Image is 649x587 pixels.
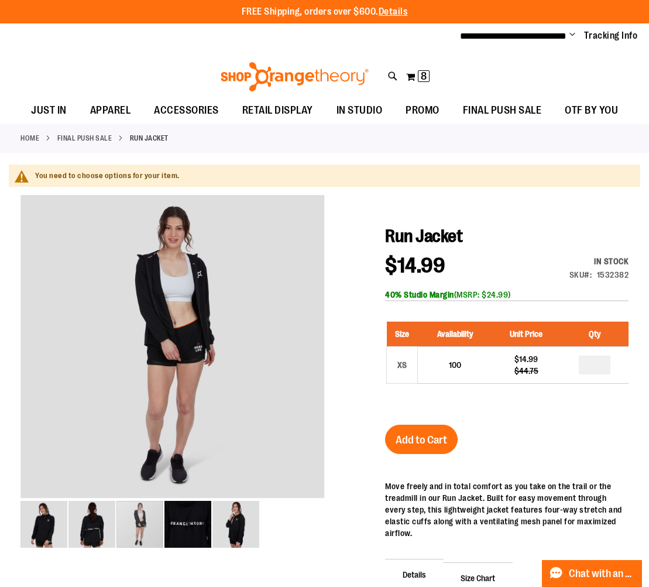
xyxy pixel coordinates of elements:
a: JUST IN [19,97,78,124]
strong: SKU [569,270,592,279]
span: Chat with an Expert [569,568,635,579]
div: image 5 of 5 [212,500,259,549]
th: Size [387,322,418,347]
a: PROMO [394,97,451,124]
div: Availability [569,255,629,267]
div: image 1 of 5 [20,500,68,549]
a: ACCESSORIES [142,97,231,124]
a: Details [379,6,408,17]
p: FREE Shipping, orders over $600. [242,5,408,19]
span: Add to Cart [396,434,447,446]
img: Product image for Run Jacket [20,501,67,548]
strong: Run Jacket [130,133,169,144]
div: image 2 of 5 [68,500,116,549]
a: FINAL PUSH SALE [451,97,554,124]
div: 1532382 [597,269,629,281]
span: JUST IN [31,97,67,124]
span: FINAL PUSH SALE [463,97,542,124]
b: 40% Studio Margin [385,290,454,299]
a: IN STUDIO [325,97,394,124]
div: You need to choose options for your item. [35,170,631,182]
span: RETAIL DISPLAY [242,97,313,124]
span: ACCESSORIES [154,97,219,124]
th: Qty [561,322,629,347]
button: Add to Cart [385,425,458,454]
div: image 4 of 5 [164,500,212,549]
div: Move freely and in total comfort as you take on the trail or the treadmill in our Run Jacket. Bui... [385,480,629,539]
th: Availability [418,322,492,347]
img: Alternate image #4 for 1532382 [212,501,259,548]
a: Home [20,133,39,144]
th: Unit Price [492,322,561,347]
span: $14.99 [385,254,445,278]
div: XS [393,356,411,374]
span: IN STUDIO [336,97,383,124]
div: Alternate image #2 for 1532382 [20,195,325,500]
a: APPAREL [78,97,143,124]
span: APPAREL [90,97,131,124]
button: Chat with an Expert [542,560,643,587]
img: Shop Orangetheory [219,62,370,91]
span: OTF BY YOU [565,97,618,124]
img: Alternate image #1 for 1532382 [68,501,115,548]
a: Tracking Info [584,29,638,42]
div: In stock [569,255,629,267]
a: OTF BY YOU [553,97,630,124]
a: RETAIL DISPLAY [231,97,325,124]
span: Run Jacket [385,226,462,246]
span: PROMO [406,97,439,124]
span: 8 [421,70,427,82]
div: carousel [20,195,325,549]
div: $44.75 [497,365,555,377]
div: image 3 of 5 [116,500,164,549]
a: FINAL PUSH SALE [57,133,112,144]
div: (MSRP: $24.99) [385,289,629,301]
div: $14.99 [497,353,555,365]
img: Alternate image #3 for 1532382 [164,501,211,548]
span: 100 [449,360,461,370]
img: Alternate image #2 for 1532382 [20,194,325,499]
button: Account menu [569,30,575,42]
